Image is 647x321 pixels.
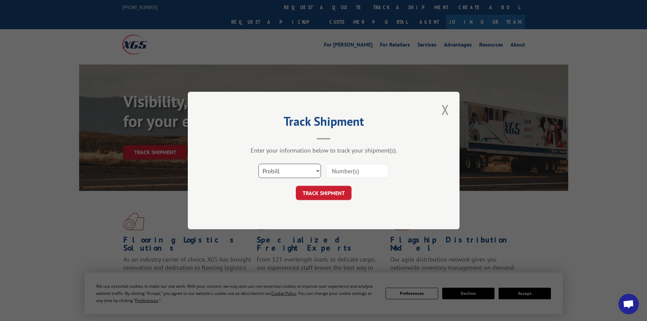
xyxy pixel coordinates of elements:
a: Open chat [618,294,639,314]
button: Close modal [439,100,451,119]
input: Number(s) [326,164,389,178]
h2: Track Shipment [222,117,426,129]
button: TRACK SHIPMENT [296,186,352,200]
div: Enter your information below to track your shipment(s). [222,146,426,154]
